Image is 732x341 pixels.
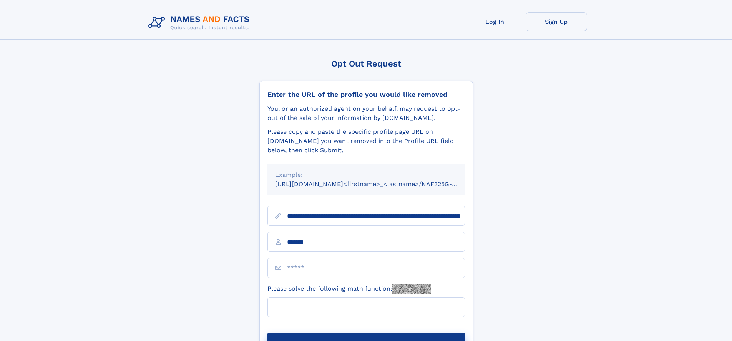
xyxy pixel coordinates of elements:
div: You, or an authorized agent on your behalf, may request to opt-out of the sale of your informatio... [267,104,465,123]
label: Please solve the following math function: [267,284,431,294]
div: Opt Out Request [259,59,473,68]
div: Please copy and paste the specific profile page URL on [DOMAIN_NAME] you want removed into the Pr... [267,127,465,155]
div: Example: [275,170,457,180]
div: Enter the URL of the profile you would like removed [267,90,465,99]
a: Sign Up [526,12,587,31]
a: Log In [464,12,526,31]
img: Logo Names and Facts [145,12,256,33]
small: [URL][DOMAIN_NAME]<firstname>_<lastname>/NAF325G-xxxxxxxx [275,180,480,188]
